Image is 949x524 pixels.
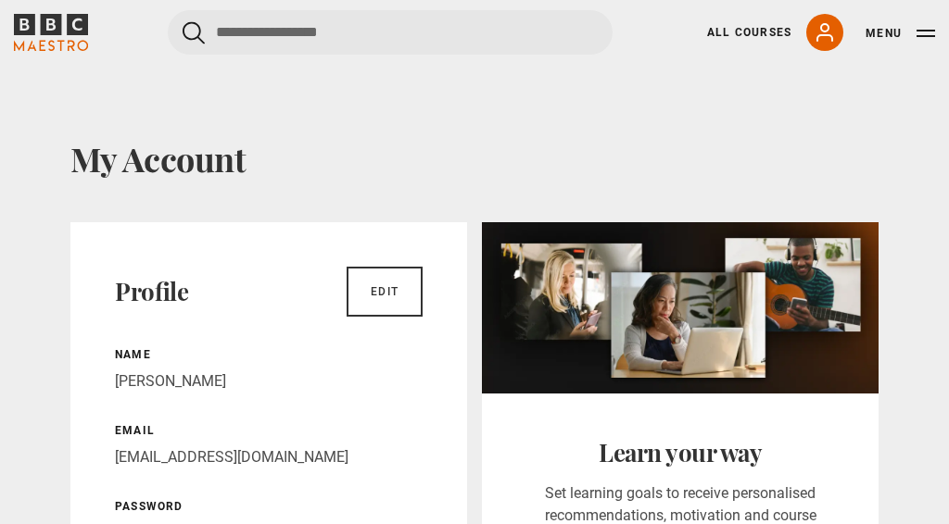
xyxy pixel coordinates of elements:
button: Submit the search query [183,21,205,44]
a: All Courses [707,24,791,41]
p: Name [115,346,423,363]
h2: Profile [115,277,188,306]
svg: BBC Maestro [14,14,88,51]
p: Email [115,422,423,439]
p: [PERSON_NAME] [115,370,423,393]
h1: My Account [70,139,879,178]
input: Search [168,10,613,55]
a: Edit [347,267,423,317]
h2: Learn your way [526,438,834,468]
p: Password [115,498,423,515]
p: [EMAIL_ADDRESS][DOMAIN_NAME] [115,446,423,468]
button: Toggle navigation [866,24,935,43]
